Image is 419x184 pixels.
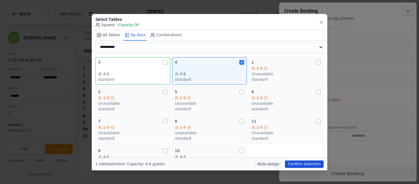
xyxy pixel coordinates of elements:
[175,148,179,153] span: 10
[252,89,254,94] span: 6
[95,16,139,22] h3: Select Tables
[117,22,139,27] span: • Capacity OK
[98,131,167,135] div: Unavailable
[149,30,183,41] button: Combinations
[256,66,263,71] span: 2-4
[252,119,256,124] span: 11
[252,131,321,135] div: Unavailable
[95,162,165,166] span: 1 table selected • Capacity: 4-6 guests
[180,125,186,130] span: 2-4
[256,96,263,100] span: 2-4
[175,77,244,82] div: standard
[252,101,321,106] div: Unavailable
[249,87,324,114] button: 62-4Unavailablestandard
[95,146,170,173] button: 94-6Unavailablestandard
[98,101,167,106] div: Unavailable
[98,107,167,112] div: standard
[98,119,101,124] span: 7
[95,22,115,27] span: 6 guests
[256,125,263,130] span: 2-4
[175,131,244,135] div: Unavailable
[172,57,247,85] button: 44-6standard
[103,125,109,130] span: 2-4
[252,60,254,65] span: 1
[180,72,186,76] span: 4-6
[175,136,244,141] div: standard
[172,116,247,144] button: 82-4Unavailablestandard
[103,96,109,100] span: 2-4
[255,160,283,168] button: Auto-assign
[98,60,101,65] span: 3
[252,72,321,76] div: Unavailable
[98,136,167,141] div: standard
[98,148,101,153] span: 9
[95,30,121,41] button: All Tables
[172,87,247,114] button: 52-4Unavailablestandard
[249,116,324,144] button: 112-4Unavailablestandard
[103,72,109,76] span: 4-6
[95,87,170,114] button: 22-4Unavailablestandard
[252,136,321,141] div: standard
[175,119,177,124] span: 8
[175,60,177,65] span: 4
[285,160,324,168] button: Confirm Selection
[175,107,244,112] div: standard
[175,101,244,106] div: Unavailable
[95,57,170,85] button: 34-6standard
[98,89,101,94] span: 2
[175,89,177,94] span: 5
[95,116,170,144] button: 72-4Unavailablestandard
[252,107,321,112] div: standard
[172,146,247,173] button: 104-6Unavailablestandard
[103,155,109,159] span: 4-6
[98,77,167,82] div: standard
[249,57,324,85] button: 12-4Unavailablestandard
[180,155,186,159] span: 4-6
[124,30,147,41] button: By Area
[252,77,321,82] div: standard
[180,96,186,100] span: 2-4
